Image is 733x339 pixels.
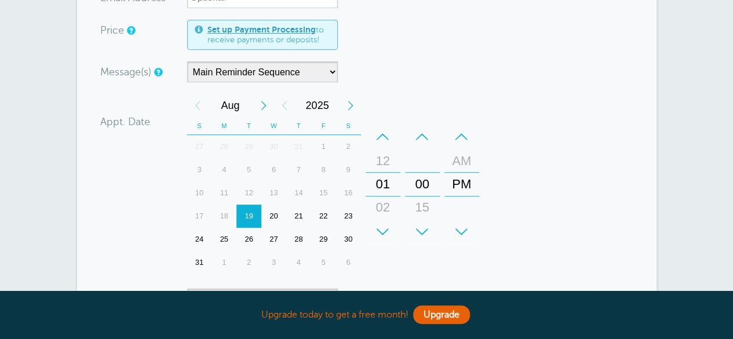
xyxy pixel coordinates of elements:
div: 25 [211,228,236,251]
div: Wednesday, July 30 [261,135,286,158]
div: Thursday, August 21 [286,205,311,228]
th: W [261,117,286,135]
div: Tuesday, July 29 [236,135,261,158]
div: 31 [187,251,212,274]
div: 16 [336,181,361,205]
div: Sunday, August 10 [187,181,212,205]
div: 12 [369,150,397,173]
div: Upgrade today to get a free month! [77,302,657,327]
div: Next Year [340,94,361,117]
div: Sunday, August 3 [187,158,212,181]
div: Saturday, August 23 [336,205,361,228]
div: 5 [236,158,261,181]
th: T [286,117,311,135]
div: Wednesday, September 3 [261,251,286,274]
div: 15 [409,196,436,219]
div: 15 [311,181,336,205]
div: Wednesday, August 27 [261,228,286,251]
div: Monday, September 1 [211,251,236,274]
div: Thursday, August 28 [286,228,311,251]
div: Saturday, August 2 [336,135,361,158]
div: Tuesday, August 12 [236,181,261,205]
th: S [187,117,212,135]
div: 31 [286,135,311,158]
div: 30 [261,135,286,158]
div: Minutes [405,125,440,243]
div: 19 [236,205,261,228]
div: Friday, August 29 [311,228,336,251]
div: Thursday, August 14 [286,181,311,205]
div: 28 [286,228,311,251]
div: Friday, August 1 [311,135,336,158]
div: Today, Tuesday, August 19 [236,205,261,228]
div: Hours [366,125,400,243]
div: 6 [336,251,361,274]
div: 18 [211,205,236,228]
div: Previous Month [187,94,208,117]
div: Sunday, July 27 [187,135,212,158]
div: Friday, September 5 [311,251,336,274]
div: Wednesday, August 20 [261,205,286,228]
div: Saturday, August 16 [336,181,361,205]
div: 4 [286,251,311,274]
label: Message(s) [100,67,151,77]
div: 8 [311,158,336,181]
div: 6 [261,158,286,181]
div: 2 [336,135,361,158]
div: 21 [286,205,311,228]
span: 2025 [295,94,340,117]
div: 30 [409,219,436,242]
div: 7 [286,158,311,181]
div: Monday, August 4 [211,158,236,181]
label: Appt. Date [100,116,150,127]
span: August [208,94,253,117]
div: Friday, August 15 [311,181,336,205]
div: Tuesday, September 2 [236,251,261,274]
div: 01 [369,173,397,196]
div: Wednesday, August 13 [261,181,286,205]
div: Saturday, September 6 [336,251,361,274]
a: Set up Payment Processing [207,25,316,34]
div: Tuesday, August 26 [236,228,261,251]
div: Monday, July 28 [211,135,236,158]
div: 4 [211,158,236,181]
div: 5 [311,251,336,274]
div: Sunday, August 24 [187,228,212,251]
th: F [311,117,336,135]
div: 3 [261,251,286,274]
div: Saturday, August 30 [336,228,361,251]
div: PM [448,173,476,196]
div: 23 [336,205,361,228]
div: Monday, August 25 [211,228,236,251]
div: Thursday, July 31 [286,135,311,158]
div: 17 [187,205,212,228]
div: 14 [286,181,311,205]
th: M [211,117,236,135]
div: 03 [369,219,397,242]
div: 9 [336,158,361,181]
span: to receive payments or deposits! [207,25,330,45]
div: 1 [211,251,236,274]
div: Friday, August 8 [311,158,336,181]
div: 29 [311,228,336,251]
div: 3 [187,158,212,181]
div: Thursday, September 4 [286,251,311,274]
div: 1 [311,135,336,158]
div: Monday, August 18 [211,205,236,228]
div: Saturday, August 9 [336,158,361,181]
div: 24 [187,228,212,251]
div: 02 [369,196,397,219]
div: 20 [261,205,286,228]
div: 28 [211,135,236,158]
a: An optional price for the appointment. If you set a price, you can include a payment link in your... [127,27,134,34]
div: Friday, August 22 [311,205,336,228]
div: 26 [236,228,261,251]
div: Monday, August 11 [211,181,236,205]
label: Price [100,25,124,35]
th: S [336,117,361,135]
div: 29 [236,135,261,158]
div: 22 [311,205,336,228]
div: Next Month [253,94,274,117]
div: 11 [211,181,236,205]
div: 00 [409,173,436,196]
